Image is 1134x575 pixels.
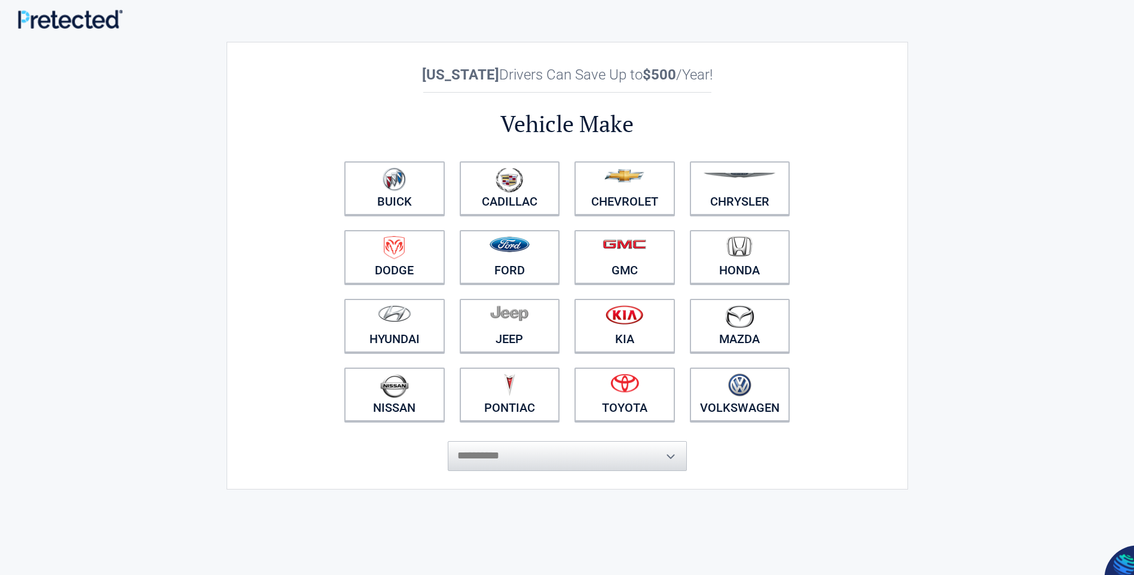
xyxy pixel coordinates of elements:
h2: Drivers Can Save Up to /Year [337,66,797,83]
img: nissan [380,374,409,398]
img: jeep [490,305,528,322]
img: mazda [725,305,754,328]
img: gmc [603,239,646,249]
a: Hyundai [344,299,445,353]
a: Jeep [460,299,560,353]
a: Cadillac [460,161,560,215]
img: ford [490,237,530,252]
h2: Vehicle Make [337,109,797,139]
img: pontiac [503,374,515,396]
b: [US_STATE] [422,66,499,83]
a: Volkswagen [690,368,790,421]
img: cadillac [496,167,523,192]
a: Buick [344,161,445,215]
img: chevrolet [604,169,644,182]
a: Mazda [690,299,790,353]
a: Kia [574,299,675,353]
b: $500 [643,66,676,83]
img: toyota [610,374,639,393]
a: Dodge [344,230,445,284]
a: Ford [460,230,560,284]
img: volkswagen [728,374,751,397]
img: honda [727,236,752,257]
a: Chevrolet [574,161,675,215]
img: chrysler [703,173,776,178]
a: Honda [690,230,790,284]
img: Main Logo [18,10,123,29]
a: Chrysler [690,161,790,215]
img: hyundai [378,305,411,322]
a: GMC [574,230,675,284]
a: Toyota [574,368,675,421]
a: Pontiac [460,368,560,421]
img: buick [383,167,406,191]
img: kia [606,305,643,325]
a: Nissan [344,368,445,421]
img: dodge [384,236,405,259]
